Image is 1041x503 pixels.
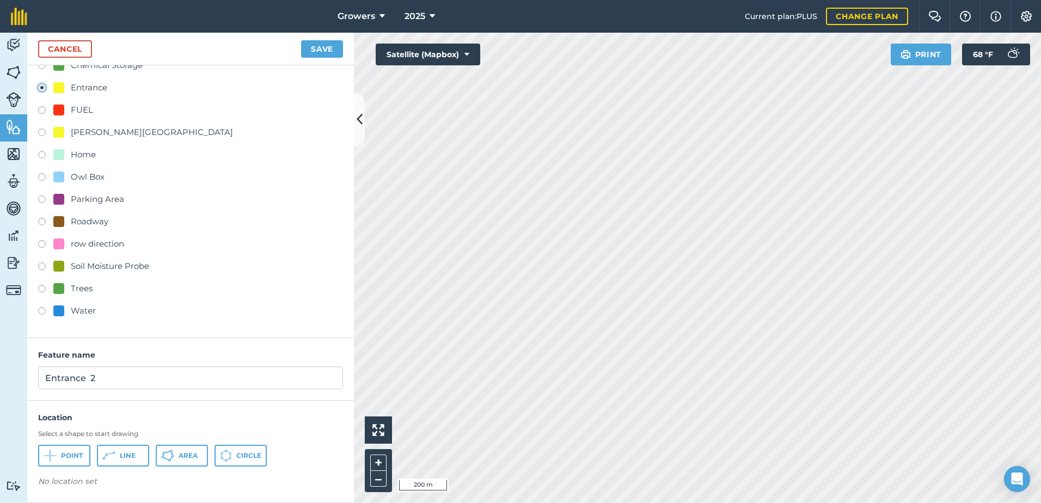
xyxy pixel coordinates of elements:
[370,471,387,487] button: –
[1020,11,1033,22] img: A cog icon
[215,445,267,467] button: Circle
[179,451,198,460] span: Area
[38,412,343,424] h4: Location
[38,476,97,486] em: No location set
[156,445,208,467] button: Area
[71,193,124,206] div: Parking Area
[71,103,93,116] div: FUEL
[745,10,817,22] span: Current plan : PLUS
[38,445,90,467] button: Point
[71,170,105,183] div: Owl Box
[6,92,21,107] img: svg+xml;base64,PD94bWwgdmVyc2lvbj0iMS4wIiBlbmNvZGluZz0idXRmLTgiPz4KPCEtLSBHZW5lcmF0b3I6IEFkb2JlIE...
[236,451,261,460] span: Circle
[38,349,343,361] h4: Feature name
[338,10,375,23] span: Growers
[6,228,21,244] img: svg+xml;base64,PD94bWwgdmVyc2lvbj0iMS4wIiBlbmNvZGluZz0idXRmLTgiPz4KPCEtLSBHZW5lcmF0b3I6IEFkb2JlIE...
[973,44,993,65] span: 68 ° F
[962,44,1030,65] button: 68 °F
[97,445,149,467] button: Line
[71,282,93,295] div: Trees
[120,451,136,460] span: Line
[61,451,83,460] span: Point
[71,148,96,161] div: Home
[71,126,233,139] div: [PERSON_NAME][GEOGRAPHIC_DATA]
[71,59,143,72] div: Chemical Storage
[6,481,21,491] img: svg+xml;base64,PD94bWwgdmVyc2lvbj0iMS4wIiBlbmNvZGluZz0idXRmLTgiPz4KPCEtLSBHZW5lcmF0b3I6IEFkb2JlIE...
[1002,44,1024,65] img: svg+xml;base64,PD94bWwgdmVyc2lvbj0iMS4wIiBlbmNvZGluZz0idXRmLTgiPz4KPCEtLSBHZW5lcmF0b3I6IEFkb2JlIE...
[990,10,1001,23] img: svg+xml;base64,PHN2ZyB4bWxucz0iaHR0cDovL3d3dy53My5vcmcvMjAwMC9zdmciIHdpZHRoPSIxNyIgaGVpZ2h0PSIxNy...
[6,173,21,189] img: svg+xml;base64,PD94bWwgdmVyc2lvbj0iMS4wIiBlbmNvZGluZz0idXRmLTgiPz4KPCEtLSBHZW5lcmF0b3I6IEFkb2JlIE...
[372,424,384,436] img: Four arrows, one pointing top left, one top right, one bottom right and the last bottom left
[71,215,108,228] div: Roadway
[301,40,343,58] button: Save
[901,48,911,61] img: svg+xml;base64,PHN2ZyB4bWxucz0iaHR0cDovL3d3dy53My5vcmcvMjAwMC9zdmciIHdpZHRoPSIxOSIgaGVpZ2h0PSIyNC...
[891,44,952,65] button: Print
[6,119,21,135] img: svg+xml;base64,PHN2ZyB4bWxucz0iaHR0cDovL3d3dy53My5vcmcvMjAwMC9zdmciIHdpZHRoPSI1NiIgaGVpZ2h0PSI2MC...
[6,200,21,217] img: svg+xml;base64,PD94bWwgdmVyc2lvbj0iMS4wIiBlbmNvZGluZz0idXRmLTgiPz4KPCEtLSBHZW5lcmF0b3I6IEFkb2JlIE...
[405,10,425,23] span: 2025
[38,40,92,58] a: Cancel
[71,304,96,317] div: Water
[826,8,908,25] a: Change plan
[6,146,21,162] img: svg+xml;base64,PHN2ZyB4bWxucz0iaHR0cDovL3d3dy53My5vcmcvMjAwMC9zdmciIHdpZHRoPSI1NiIgaGVpZ2h0PSI2MC...
[6,37,21,53] img: svg+xml;base64,PD94bWwgdmVyc2lvbj0iMS4wIiBlbmNvZGluZz0idXRmLTgiPz4KPCEtLSBHZW5lcmF0b3I6IEFkb2JlIE...
[11,8,27,25] img: fieldmargin Logo
[1004,466,1030,492] div: Open Intercom Messenger
[6,64,21,81] img: svg+xml;base64,PHN2ZyB4bWxucz0iaHR0cDovL3d3dy53My5vcmcvMjAwMC9zdmciIHdpZHRoPSI1NiIgaGVpZ2h0PSI2MC...
[376,44,480,65] button: Satellite (Mapbox)
[71,237,124,250] div: row direction
[959,11,972,22] img: A question mark icon
[71,81,107,94] div: Entrance
[6,255,21,271] img: svg+xml;base64,PD94bWwgdmVyc2lvbj0iMS4wIiBlbmNvZGluZz0idXRmLTgiPz4KPCEtLSBHZW5lcmF0b3I6IEFkb2JlIE...
[370,455,387,471] button: +
[928,11,941,22] img: Two speech bubbles overlapping with the left bubble in the forefront
[38,430,343,438] h3: Select a shape to start drawing
[6,283,21,298] img: svg+xml;base64,PD94bWwgdmVyc2lvbj0iMS4wIiBlbmNvZGluZz0idXRmLTgiPz4KPCEtLSBHZW5lcmF0b3I6IEFkb2JlIE...
[71,260,149,273] div: Soil Moisture Probe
